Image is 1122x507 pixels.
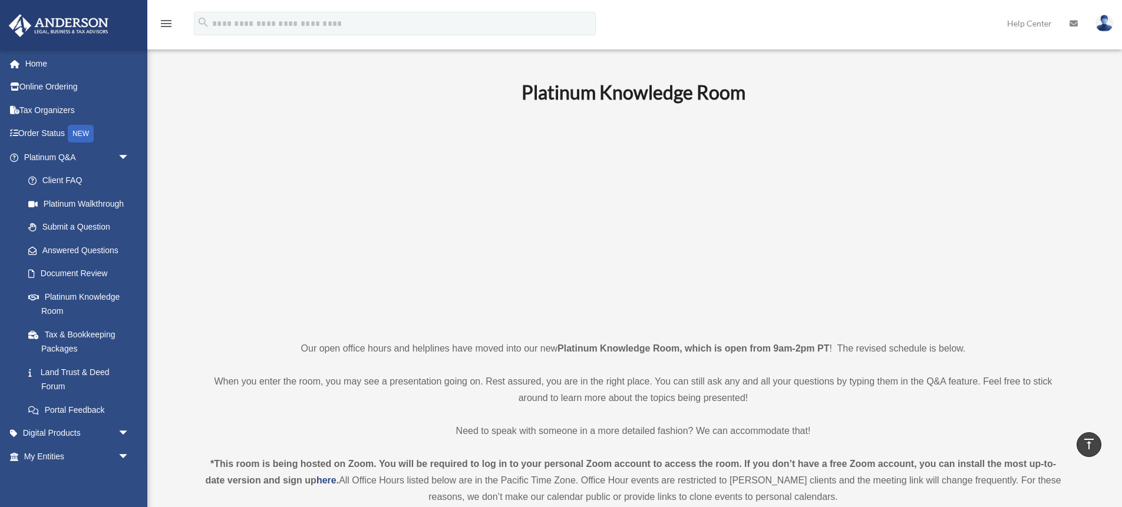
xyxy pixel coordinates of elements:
[202,340,1065,357] p: Our open office hours and helplines have moved into our new ! The revised schedule is below.
[197,16,210,29] i: search
[8,122,147,146] a: Order StatusNEW
[457,120,810,319] iframe: 231110_Toby_KnowledgeRoom
[16,285,141,323] a: Platinum Knowledge Room
[16,238,147,262] a: Answered Questions
[557,343,829,353] strong: Platinum Knowledge Room, which is open from 9am-2pm PT
[1077,432,1101,457] a: vertical_align_top
[202,373,1065,406] p: When you enter the room, you may see a presentation going on. Rest assured, you are in the right ...
[8,445,147,468] a: My Entitiesarrow_drop_down
[16,262,147,286] a: Document Review
[16,216,147,239] a: Submit a Question
[8,75,147,99] a: Online Ordering
[68,125,94,143] div: NEW
[5,14,112,37] img: Anderson Advisors Platinum Portal
[336,475,339,485] strong: .
[118,145,141,170] span: arrow_drop_down
[8,52,147,75] a: Home
[522,81,745,104] b: Platinum Knowledge Room
[118,445,141,469] span: arrow_drop_down
[8,98,147,122] a: Tax Organizers
[16,169,147,193] a: Client FAQ
[1095,15,1113,32] img: User Pic
[8,145,147,169] a: Platinum Q&Aarrow_drop_down
[316,475,336,485] a: here
[159,21,173,31] a: menu
[205,459,1056,485] strong: *This room is being hosted on Zoom. You will be required to log in to your personal Zoom account ...
[16,360,147,398] a: Land Trust & Deed Forum
[16,192,147,216] a: Platinum Walkthrough
[202,456,1065,505] div: All Office Hours listed below are in the Pacific Time Zone. Office Hour events are restricted to ...
[8,422,147,445] a: Digital Productsarrow_drop_down
[16,323,147,360] a: Tax & Bookkeeping Packages
[159,16,173,31] i: menu
[1082,437,1096,451] i: vertical_align_top
[118,422,141,446] span: arrow_drop_down
[202,423,1065,439] p: Need to speak with someone in a more detailed fashion? We can accommodate that!
[16,398,147,422] a: Portal Feedback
